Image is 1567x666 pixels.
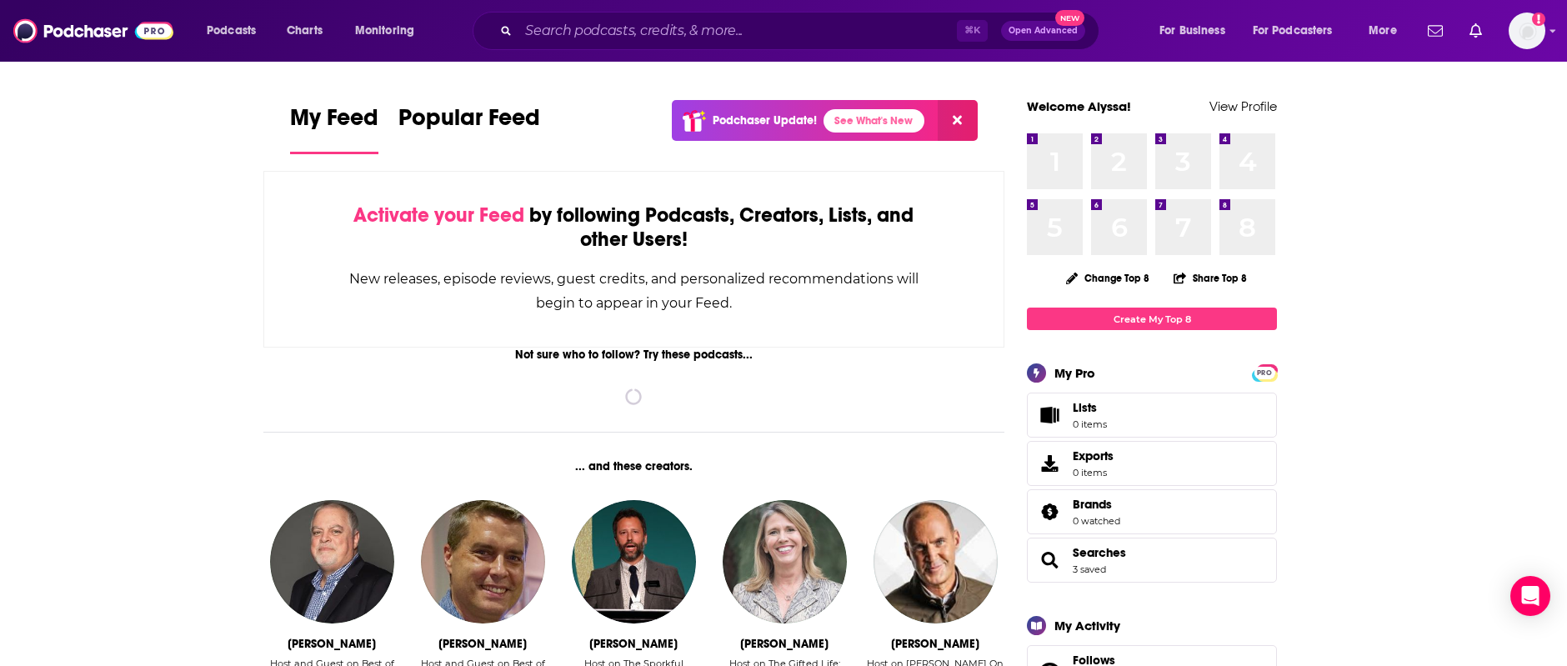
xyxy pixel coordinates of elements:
span: 0 items [1073,467,1114,478]
span: Lists [1073,400,1097,415]
a: PRO [1254,366,1274,378]
span: Podcasts [207,19,256,43]
div: by following Podcasts, Creators, Lists, and other Users! [348,203,920,252]
span: New [1055,10,1085,26]
a: Popular Feed [398,103,540,154]
span: Searches [1027,538,1277,583]
img: Mike Mulligan [270,500,393,623]
span: Brands [1027,489,1277,534]
div: My Activity [1054,618,1120,633]
p: Podchaser Update! [713,113,817,128]
a: View Profile [1209,98,1277,114]
span: Charts [287,19,323,43]
a: Charts [276,18,333,44]
a: Searches [1033,548,1066,572]
input: Search podcasts, credits, & more... [518,18,957,44]
a: Create My Top 8 [1027,308,1277,330]
svg: Add a profile image [1532,13,1545,26]
a: See What's New [824,109,924,133]
a: Exports [1027,441,1277,486]
div: My Pro [1054,365,1095,381]
span: 0 items [1073,418,1107,430]
a: Searches [1073,545,1126,560]
div: David Haugh [438,637,527,651]
a: 0 watched [1073,515,1120,527]
img: Lori Steele [723,500,846,623]
span: Brands [1073,497,1112,512]
span: For Business [1159,19,1225,43]
button: open menu [1148,18,1246,44]
span: Lists [1033,403,1066,427]
img: Johnny Vaughan [874,500,997,623]
div: Dan Pashman [589,637,678,651]
div: ... and these creators. [263,459,1004,473]
a: Welcome Alyssa! [1027,98,1131,114]
span: My Feed [290,103,378,142]
button: open menu [343,18,436,44]
a: Lists [1027,393,1277,438]
span: For Podcasters [1253,19,1333,43]
span: Lists [1073,400,1107,415]
button: open menu [195,18,278,44]
span: ⌘ K [957,20,988,42]
button: Change Top 8 [1056,268,1159,288]
div: Lori Steele [740,637,829,651]
span: Exports [1033,452,1066,475]
span: Popular Feed [398,103,540,142]
span: PRO [1254,367,1274,379]
div: Open Intercom Messenger [1510,576,1550,616]
a: Show notifications dropdown [1463,17,1489,45]
div: Not sure who to follow? Try these podcasts... [263,348,1004,362]
a: My Feed [290,103,378,154]
a: Show notifications dropdown [1421,17,1449,45]
span: Logged in as Alyssa12080 [1509,13,1545,49]
img: User Profile [1509,13,1545,49]
div: Johnny Vaughan [891,637,979,651]
div: Mike Mulligan [288,637,376,651]
img: Podchaser - Follow, Share and Rate Podcasts [13,15,173,47]
div: Search podcasts, credits, & more... [488,12,1115,50]
button: open menu [1357,18,1418,44]
a: Brands [1073,497,1120,512]
img: David Haugh [421,500,544,623]
span: Open Advanced [1009,27,1078,35]
span: Exports [1073,448,1114,463]
button: Show profile menu [1509,13,1545,49]
button: Share Top 8 [1173,262,1248,294]
button: Open AdvancedNew [1001,21,1085,41]
button: open menu [1242,18,1357,44]
a: Brands [1033,500,1066,523]
img: Dan Pashman [572,500,695,623]
span: Activate your Feed [353,203,524,228]
span: More [1369,19,1397,43]
div: New releases, episode reviews, guest credits, and personalized recommendations will begin to appe... [348,267,920,315]
span: Monitoring [355,19,414,43]
a: 3 saved [1073,563,1106,575]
